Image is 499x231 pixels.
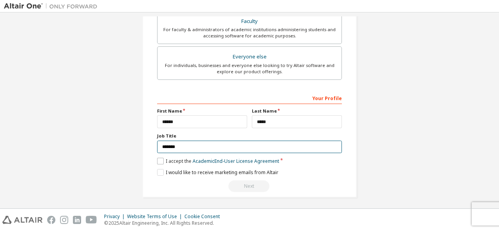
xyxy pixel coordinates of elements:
div: Website Terms of Use [127,213,184,220]
img: altair_logo.svg [2,216,42,224]
img: instagram.svg [60,216,68,224]
div: Everyone else [162,51,337,62]
div: For faculty & administrators of academic institutions administering students and accessing softwa... [162,26,337,39]
a: Academic End-User License Agreement [193,158,279,164]
img: facebook.svg [47,216,55,224]
img: Altair One [4,2,101,10]
label: I accept the [157,158,279,164]
label: Last Name [252,108,342,114]
div: Cookie Consent [184,213,225,220]
div: Your Profile [157,92,342,104]
div: For individuals, businesses and everyone else looking to try Altair software and explore our prod... [162,62,337,75]
p: © 2025 Altair Engineering, Inc. All Rights Reserved. [104,220,225,226]
div: Privacy [104,213,127,220]
label: I would like to receive marketing emails from Altair [157,169,278,176]
img: youtube.svg [86,216,97,224]
div: Faculty [162,16,337,27]
label: First Name [157,108,247,114]
div: Read and acccept EULA to continue [157,180,342,192]
label: Job Title [157,133,342,139]
img: linkedin.svg [73,216,81,224]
